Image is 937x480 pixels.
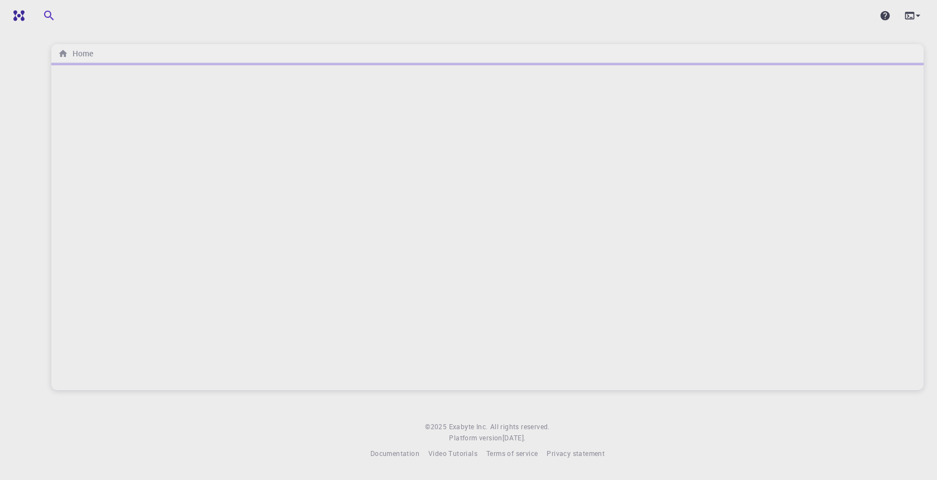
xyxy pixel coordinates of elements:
[486,448,538,459] a: Terms of service
[370,448,419,459] a: Documentation
[449,433,502,444] span: Platform version
[428,449,477,458] span: Video Tutorials
[428,448,477,459] a: Video Tutorials
[490,421,550,433] span: All rights reserved.
[68,47,93,60] h6: Home
[9,10,25,21] img: logo
[547,449,605,458] span: Privacy statement
[503,433,526,444] a: [DATE].
[503,433,526,442] span: [DATE] .
[449,421,488,433] a: Exabyte Inc.
[486,449,538,458] span: Terms of service
[370,449,419,458] span: Documentation
[547,448,605,459] a: Privacy statement
[56,47,95,60] nav: breadcrumb
[425,421,448,433] span: © 2025
[449,422,488,431] span: Exabyte Inc.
